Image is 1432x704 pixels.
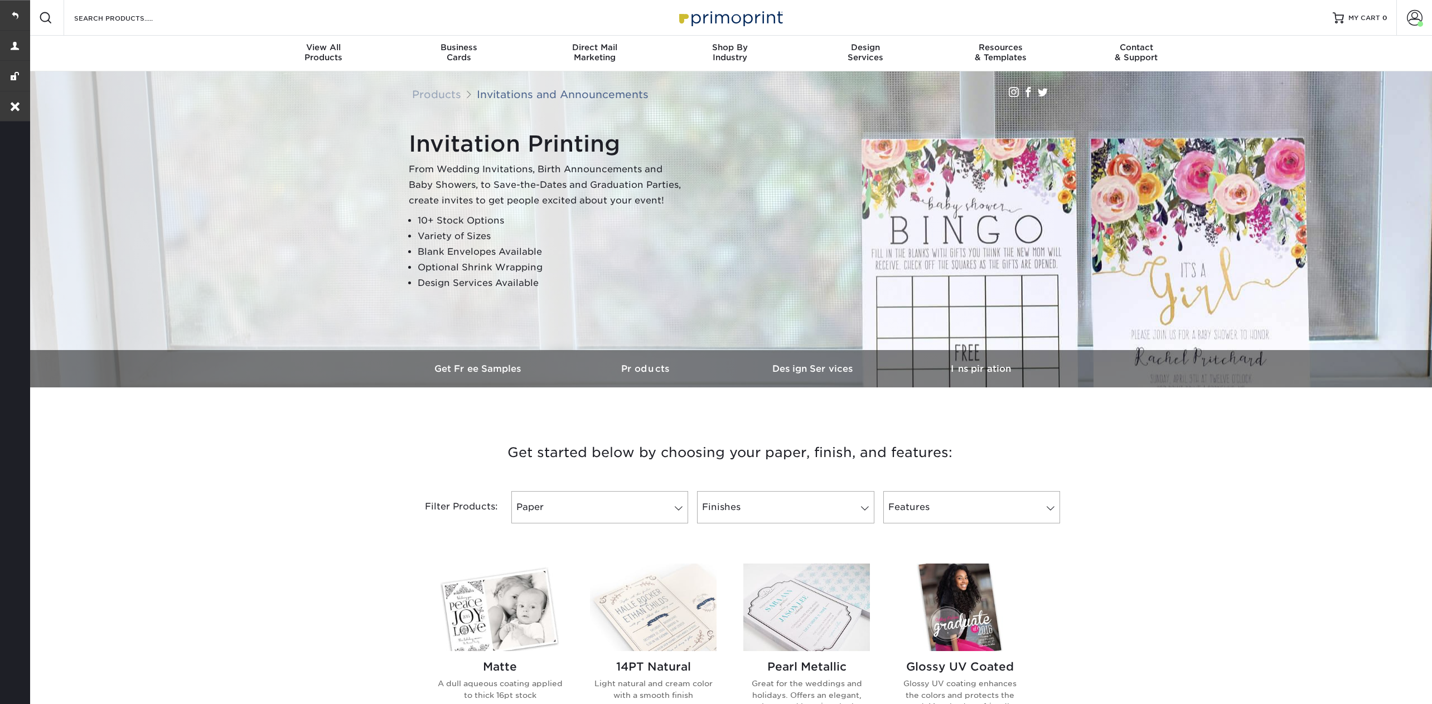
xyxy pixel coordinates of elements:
img: Primoprint [674,6,786,30]
a: Invitations and Announcements [477,88,649,100]
a: Products [412,88,461,100]
div: Industry [662,42,798,62]
li: Blank Envelopes Available [418,244,688,260]
img: Glossy UV Coated Invitations and Announcements [897,564,1023,651]
a: Contact& Support [1068,36,1204,71]
a: Finishes [697,491,874,523]
p: Light natural and cream color with a smooth finish [590,678,717,701]
li: 10+ Stock Options [418,213,688,229]
span: MY CART [1348,13,1380,23]
p: From Wedding Invitations, Birth Announcements and Baby Showers, to Save-the-Dates and Graduation ... [409,162,688,208]
a: BusinessCards [391,36,527,71]
span: Business [391,42,527,52]
div: Marketing [527,42,662,62]
h3: Design Services [730,363,897,374]
h2: 14PT Natural [590,660,717,673]
h2: Glossy UV Coated [897,660,1023,673]
span: Design [797,42,933,52]
div: & Templates [933,42,1068,62]
span: Direct Mail [527,42,662,52]
h3: Get started below by choosing your paper, finish, and features: [404,428,1056,478]
div: Products [256,42,391,62]
li: Optional Shrink Wrapping [418,260,688,275]
h2: Pearl Metallic [743,660,870,673]
span: Contact [1068,42,1204,52]
a: View AllProducts [256,36,391,71]
div: & Support [1068,42,1204,62]
a: Features [883,491,1060,523]
a: Products [563,350,730,387]
p: A dull aqueous coating applied to thick 16pt stock [437,678,563,701]
h2: Matte [437,660,563,673]
span: View All [256,42,391,52]
h1: Invitation Printing [409,130,688,157]
a: Get Free Samples [395,350,563,387]
div: Filter Products: [395,491,507,523]
img: Pearl Metallic Invitations and Announcements [743,564,870,651]
h3: Inspiration [897,363,1065,374]
span: 0 [1382,14,1387,22]
img: 14PT Natural Invitations and Announcements [590,564,717,651]
div: Cards [391,42,527,62]
a: Resources& Templates [933,36,1068,71]
div: Services [797,42,933,62]
img: Matte Invitations and Announcements [437,564,563,651]
a: Direct MailMarketing [527,36,662,71]
a: Paper [511,491,688,523]
span: Resources [933,42,1068,52]
a: Inspiration [897,350,1065,387]
a: Design Services [730,350,897,387]
h3: Get Free Samples [395,363,563,374]
li: Variety of Sizes [418,229,688,244]
input: SEARCH PRODUCTS..... [73,11,182,25]
a: Shop ByIndustry [662,36,798,71]
h3: Products [563,363,730,374]
span: Shop By [662,42,798,52]
li: Design Services Available [418,275,688,291]
a: DesignServices [797,36,933,71]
